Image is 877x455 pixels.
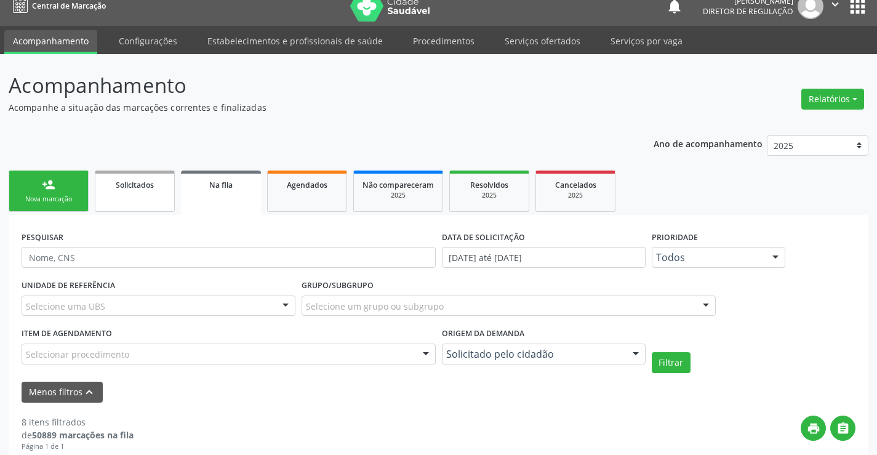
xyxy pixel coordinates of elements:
span: Resolvidos [470,180,508,190]
div: 2025 [545,191,606,200]
button: print [801,416,826,441]
p: Ano de acompanhamento [654,135,763,151]
strong: 50889 marcações na fila [32,429,134,441]
i:  [836,422,850,435]
button:  [830,416,855,441]
p: Acompanhe a situação das marcações correntes e finalizadas [9,101,611,114]
span: Solicitado pelo cidadão [446,348,620,360]
label: PESQUISAR [22,228,63,247]
div: de [22,429,134,441]
span: Agendados [287,180,327,190]
p: Acompanhamento [9,70,611,101]
span: Solicitados [116,180,154,190]
span: Todos [656,251,761,264]
span: Não compareceram [362,180,434,190]
a: Estabelecimentos e profissionais de saúde [199,30,391,52]
span: Selecione um grupo ou subgrupo [306,300,444,313]
button: Relatórios [801,89,864,110]
div: 2025 [459,191,520,200]
i: keyboard_arrow_up [82,385,96,399]
button: Filtrar [652,352,691,373]
div: person_add [42,178,55,191]
label: UNIDADE DE REFERÊNCIA [22,276,115,296]
a: Configurações [110,30,186,52]
i: print [807,422,820,435]
div: 8 itens filtrados [22,416,134,429]
span: Central de Marcação [32,1,106,11]
label: Grupo/Subgrupo [302,276,374,296]
a: Acompanhamento [4,30,97,54]
a: Serviços ofertados [496,30,589,52]
input: Nome, CNS [22,247,436,268]
label: Item de agendamento [22,324,112,344]
span: Selecionar procedimento [26,348,129,361]
span: Selecione uma UBS [26,300,105,313]
input: Selecione um intervalo [442,247,646,268]
label: DATA DE SOLICITAÇÃO [442,228,525,247]
label: Origem da demanda [442,324,524,344]
span: Diretor de regulação [703,6,793,17]
button: Menos filtroskeyboard_arrow_up [22,382,103,403]
a: Serviços por vaga [602,30,691,52]
div: Página 1 de 1 [22,441,134,452]
span: Cancelados [555,180,596,190]
span: Na fila [209,180,233,190]
a: Procedimentos [404,30,483,52]
label: Prioridade [652,228,698,247]
div: 2025 [362,191,434,200]
div: Nova marcação [18,195,79,204]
